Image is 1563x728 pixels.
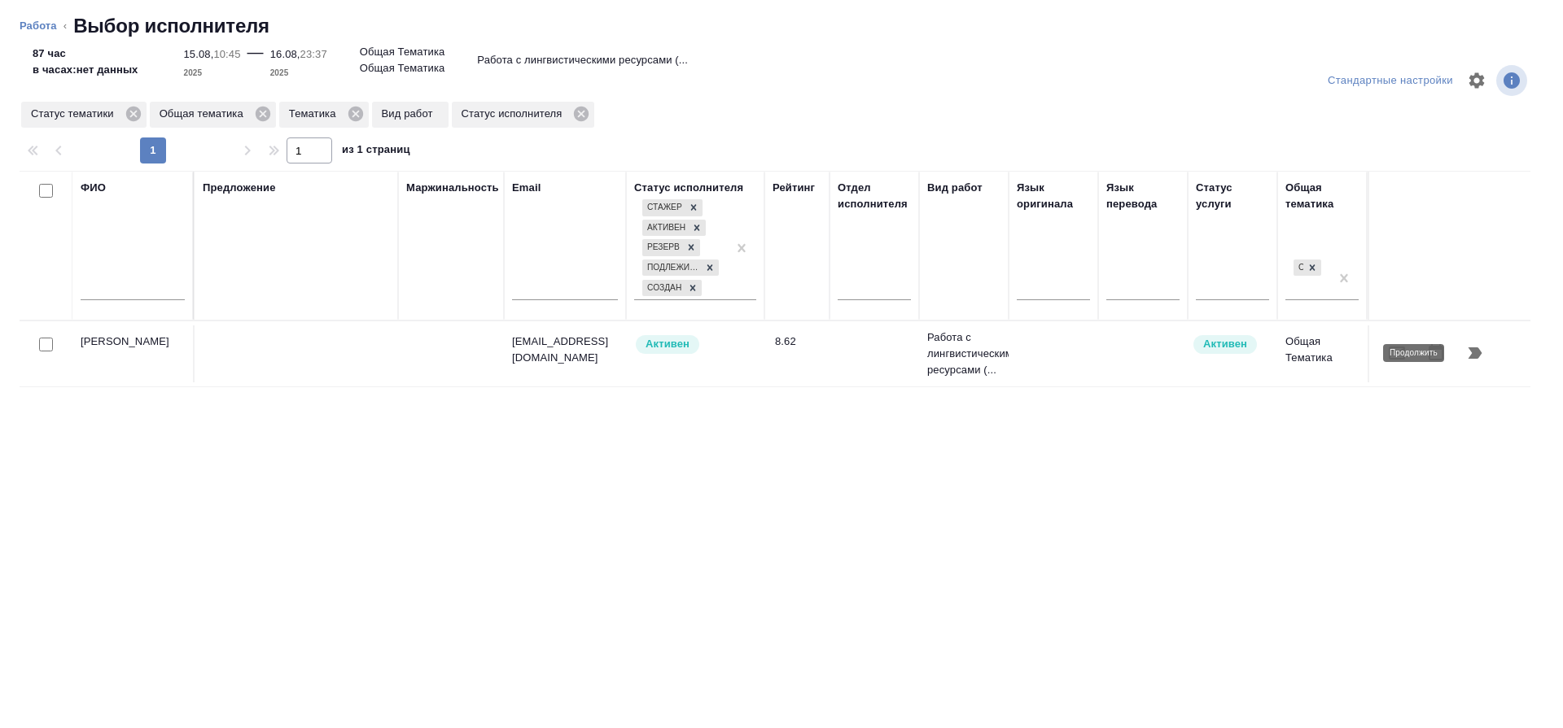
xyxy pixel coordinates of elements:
[1294,259,1303,277] div: Общая Тематика
[1203,336,1247,352] p: Активен
[642,239,682,256] div: Резерв
[646,336,690,352] p: Активен
[1277,325,1367,382] td: Общая Тематика
[1496,65,1530,96] span: Посмотреть информацию
[927,329,1000,378] p: Работа с лингвистическими ресурсами (...
[63,18,67,34] li: ‹
[773,180,815,196] div: Рейтинг
[81,180,106,196] div: ФИО
[512,180,541,196] div: Email
[641,278,703,299] div: Стажер, Активен, Резерв, Подлежит внедрению, Создан
[1017,180,1090,212] div: Язык оригинала
[642,199,685,216] div: Стажер
[150,102,276,128] div: Общая тематика
[360,44,445,60] p: Общая Тематика
[382,106,439,122] p: Вид работ
[289,106,342,122] p: Тематика
[406,180,499,196] div: Маржинальность
[279,102,369,128] div: Тематика
[73,13,269,39] h2: Выбор исполнителя
[452,102,595,128] div: Статус исполнителя
[20,13,1543,39] nav: breadcrumb
[641,218,707,238] div: Стажер, Активен, Резерв, Подлежит внедрению, Создан
[300,48,327,60] p: 23:37
[1285,180,1359,212] div: Общая тематика
[477,52,688,68] p: Работа с лингвистическими ресурсами (...
[462,106,568,122] p: Статус исполнителя
[641,238,702,258] div: Стажер, Активен, Резерв, Подлежит внедрению, Создан
[1377,333,1416,373] button: Отправить предложение о работе
[31,106,120,122] p: Статус тематики
[247,39,264,81] div: —
[634,180,743,196] div: Статус исполнителя
[184,48,214,60] p: 15.08,
[203,180,276,196] div: Предложение
[1292,258,1323,278] div: Общая Тематика
[512,333,618,366] p: [EMAIL_ADDRESS][DOMAIN_NAME]
[642,220,688,237] div: Активен
[641,258,720,278] div: Стажер, Активен, Резерв, Подлежит внедрению, Создан
[1196,180,1269,212] div: Статус услуги
[642,259,701,277] div: Подлежит внедрению
[1106,180,1180,212] div: Язык перевода
[634,333,756,355] div: Рядовой исполнитель: назначай с учетом рейтинга
[213,48,240,60] p: 10:45
[1324,68,1457,94] div: split button
[927,180,983,196] div: Вид работ
[21,102,147,128] div: Статус тематики
[20,20,57,32] a: Работа
[270,48,300,60] p: 16.08,
[160,106,249,122] p: Общая тематика
[342,140,410,163] span: из 1 страниц
[1457,61,1496,100] span: Настроить таблицу
[39,338,53,351] input: Выбери исполнителей, чтобы отправить приглашение на работу
[838,180,911,212] div: Отдел исполнителя
[72,325,195,382] td: [PERSON_NAME]
[1367,325,1456,382] td: Рекомендован
[775,333,821,350] div: 8.62
[1416,333,1456,373] button: Открыть календарь загрузки
[642,280,684,297] div: Создан
[641,198,704,218] div: Стажер, Активен, Резерв, Подлежит внедрению, Создан
[33,46,138,62] p: 87 час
